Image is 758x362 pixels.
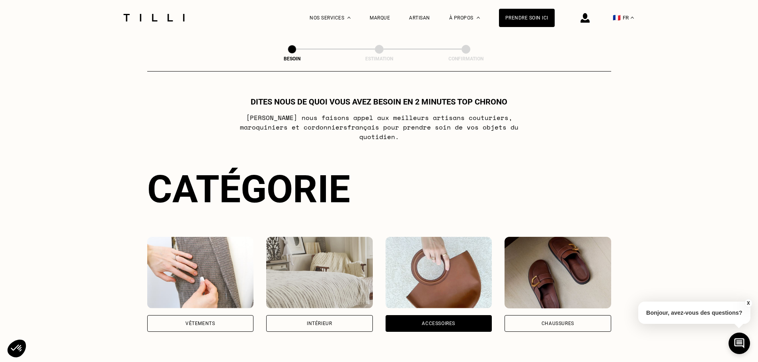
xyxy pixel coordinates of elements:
img: Vêtements [147,237,254,308]
img: Intérieur [266,237,373,308]
button: X [744,299,752,308]
img: Menu déroulant [347,17,351,19]
div: Chaussures [542,321,574,326]
img: Chaussures [505,237,611,308]
img: icône connexion [581,13,590,23]
div: Estimation [339,56,419,62]
div: Besoin [252,56,332,62]
p: Bonjour, avez-vous des questions? [638,302,750,324]
img: Accessoires [386,237,492,308]
div: Accessoires [422,321,455,326]
a: Artisan [409,15,430,21]
img: Logo du service de couturière Tilli [121,14,187,21]
div: Confirmation [426,56,506,62]
img: Menu déroulant à propos [477,17,480,19]
div: Intérieur [307,321,332,326]
p: [PERSON_NAME] nous faisons appel aux meilleurs artisans couturiers , maroquiniers et cordonniers ... [221,113,537,141]
h1: Dites nous de quoi vous avez besoin en 2 minutes top chrono [251,97,507,106]
a: Prendre soin ici [499,9,555,27]
div: Vêtements [185,321,215,326]
span: 🇫🇷 [613,14,621,21]
img: menu déroulant [631,17,634,19]
div: Catégorie [147,167,611,211]
a: Marque [370,15,390,21]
